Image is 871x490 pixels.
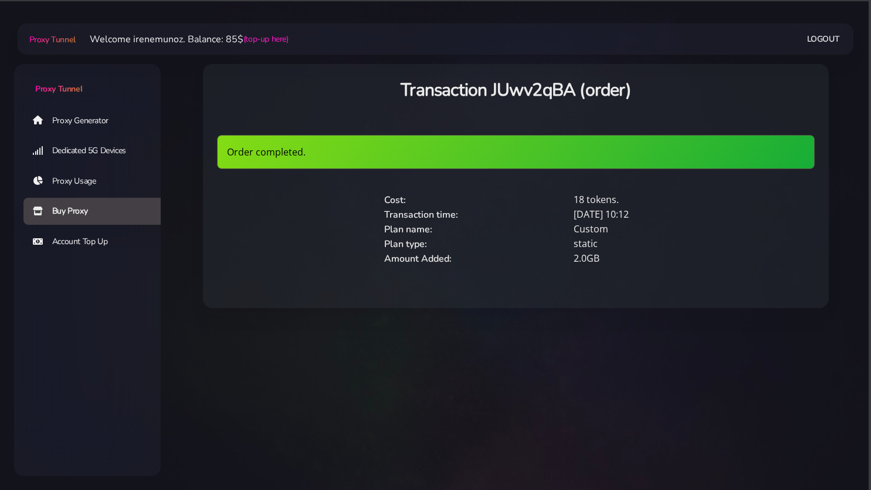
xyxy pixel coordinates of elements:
a: Dedicated 5G Devices [23,137,170,164]
iframe: Webchat Widget [804,423,856,475]
a: Logout [807,28,840,50]
span: Plan name: [384,223,432,236]
div: static [567,236,757,251]
a: Proxy Usage [23,168,170,195]
div: 2.0GB [567,251,757,266]
div: Order completed. [217,135,815,169]
span: Amount Added: [384,252,452,265]
span: Cost: [384,194,406,207]
a: Proxy Tunnel [27,30,76,49]
h3: Transaction JUwv2qBA (order) [217,78,815,102]
a: Account Top Up [23,228,170,255]
li: Welcome irenemunoz. Balance: 85$ [76,32,289,46]
div: [DATE] 10:12 [567,207,757,222]
span: Proxy Tunnel [35,83,82,94]
span: Proxy Tunnel [29,34,76,45]
div: Custom [567,222,757,236]
div: 18 tokens. [567,192,757,207]
a: Proxy Generator [23,107,170,134]
span: Transaction time: [384,208,458,221]
a: Proxy Tunnel [14,64,161,95]
a: Buy Proxy [23,198,170,225]
span: Plan type: [384,238,427,251]
a: (top-up here) [243,33,289,45]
